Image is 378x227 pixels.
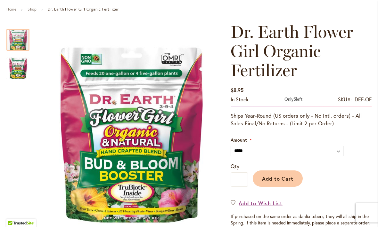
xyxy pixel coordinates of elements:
[355,96,372,103] div: DEF-OF
[6,56,29,81] img: Dr. Earth Flower Girl Organic Fertilizer
[231,96,249,103] div: Availability
[231,137,247,143] span: Amount
[293,96,296,102] strong: 5
[231,112,372,127] p: Ships Year-Round (US orders only - No Intl. orders) - All Sales Final/No Returns - (Limit 2 per O...
[6,7,16,12] a: Home
[262,175,294,182] span: Add to Cart
[239,200,283,207] span: Add to Wish List
[338,96,352,103] strong: SKU
[231,22,353,80] span: Dr. Earth Flower Girl Organic Fertilizer
[28,7,37,12] a: Shop
[231,200,283,207] a: Add to Wish List
[6,51,29,79] div: Dr. Earth Flower Girl Organic Fertilizer
[48,7,119,12] strong: Dr. Earth Flower Girl Organic Fertilizer
[284,96,302,103] div: Qty
[253,170,303,187] button: Add to Cart
[5,204,23,222] iframe: Launch Accessibility Center
[231,96,249,103] span: In stock
[231,163,239,169] span: Qty
[231,87,243,93] span: $8.95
